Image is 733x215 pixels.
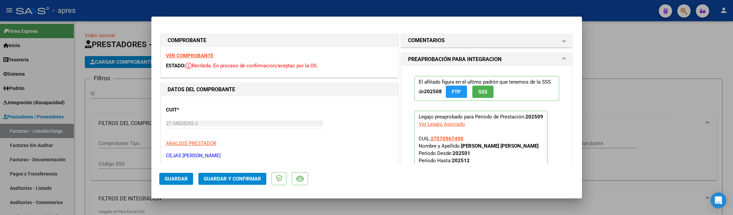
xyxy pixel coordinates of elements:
[710,192,726,208] div: Open Intercom Messenger
[168,37,206,43] strong: COMPROBANTE
[452,158,470,164] strong: 202512
[452,89,461,95] span: FTP
[452,150,470,156] strong: 202501
[419,136,539,178] span: CUIL: Nombre y Apellido: Período Desde: Período Hasta: Admite Dependencia:
[165,176,188,182] span: Guardar
[424,89,442,95] strong: 202508
[159,173,193,185] button: Guardar
[401,34,572,47] mat-expansion-panel-header: COMENTARIOS
[166,106,234,114] p: CUIT
[185,63,318,69] span: Recibida. En proceso de confirmacion/aceptac por la OS.
[168,86,235,93] strong: DATOS DEL COMPROBANTE
[408,36,445,44] h1: COMENTARIOS
[461,143,539,149] strong: [PERSON_NAME] [PERSON_NAME]
[166,152,393,160] p: CEJAS [PERSON_NAME]
[446,86,467,98] button: FTP
[166,140,216,146] span: ANALISIS PRESTADOR
[408,55,501,63] h1: PREAPROBACIÓN PARA INTEGRACION
[204,176,261,182] span: Guardar y Confirmar
[431,136,463,142] span: 27570967490
[166,53,213,59] a: VER COMPROBANTE
[419,120,465,128] div: Ver Legajo Asociado
[478,89,487,95] span: SSS
[198,173,266,185] button: Guardar y Confirmar
[401,66,572,214] div: PREAPROBACIÓN PARA INTEGRACION
[525,114,543,120] strong: 202509
[414,111,548,199] p: Legajo preaprobado para Período de Prestación:
[166,63,185,69] span: ESTADO:
[414,76,559,101] p: El afiliado figura en el ultimo padrón que tenemos de la SSS de
[401,53,572,66] mat-expansion-panel-header: PREAPROBACIÓN PARA INTEGRACION
[472,86,494,98] button: SSS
